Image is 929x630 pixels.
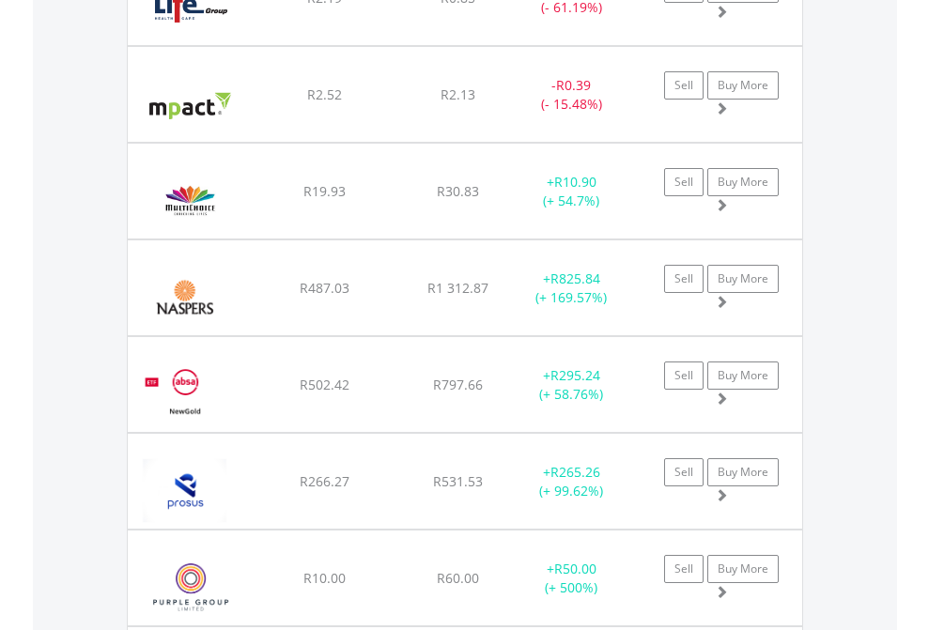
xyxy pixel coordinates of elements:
[550,463,600,481] span: R265.26
[303,182,346,200] span: R19.93
[707,168,779,196] a: Buy More
[556,76,591,94] span: R0.39
[664,265,704,293] a: Sell
[513,269,630,307] div: + (+ 169.57%)
[550,269,600,287] span: R825.84
[433,472,483,490] span: R531.53
[664,71,704,100] a: Sell
[664,555,704,583] a: Sell
[307,85,342,103] span: R2.52
[554,173,596,191] span: R10.90
[300,279,349,297] span: R487.03
[513,76,630,114] div: - (- 15.48%)
[137,361,232,427] img: EQU.ZA.GLD.png
[300,472,349,490] span: R266.27
[554,560,596,577] span: R50.00
[303,569,346,587] span: R10.00
[437,182,479,200] span: R30.83
[427,279,488,297] span: R1 312.87
[137,554,245,621] img: EQU.ZA.PPE.png
[707,361,779,390] a: Buy More
[513,366,630,404] div: + (+ 58.76%)
[437,569,479,587] span: R60.00
[513,463,630,500] div: + (+ 99.62%)
[664,458,704,486] a: Sell
[137,70,243,137] img: EQU.ZA.MPT.png
[441,85,475,103] span: R2.13
[707,458,779,486] a: Buy More
[137,457,232,524] img: EQU.ZA.PRX.png
[707,71,779,100] a: Buy More
[137,167,243,234] img: EQU.ZA.MCG.png
[137,264,232,330] img: EQU.ZA.NPN.png
[707,555,779,583] a: Buy More
[707,265,779,293] a: Buy More
[550,366,600,384] span: R295.24
[513,173,630,210] div: + (+ 54.7%)
[513,560,630,597] div: + (+ 500%)
[433,376,483,393] span: R797.66
[664,168,704,196] a: Sell
[300,376,349,393] span: R502.42
[664,361,704,390] a: Sell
